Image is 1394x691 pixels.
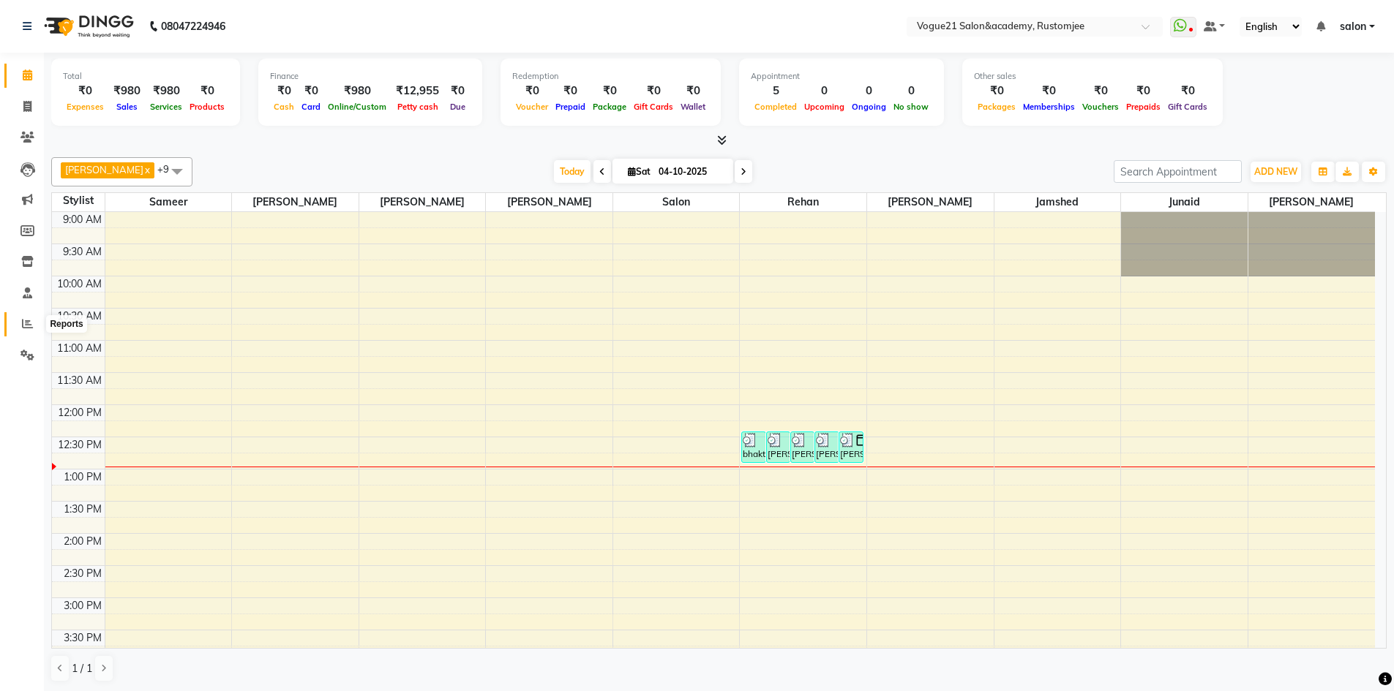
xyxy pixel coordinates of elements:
span: No show [890,102,932,112]
span: Online/Custom [324,102,390,112]
div: ₹980 [324,83,390,99]
span: salon [1340,19,1366,34]
div: Appointment [751,70,932,83]
span: [PERSON_NAME] [867,193,994,211]
div: ₹0 [298,83,324,99]
span: Gift Cards [1164,102,1211,112]
div: 5 [751,83,801,99]
div: 1:00 PM [61,469,105,485]
div: 11:00 AM [54,341,105,356]
div: 12:00 PM [55,405,105,420]
div: ₹0 [974,83,1019,99]
span: Packages [974,102,1019,112]
div: Redemption [512,70,709,83]
div: ₹0 [1164,83,1211,99]
span: Products [186,102,228,112]
span: [PERSON_NAME] [65,164,143,175]
div: 10:00 AM [54,276,105,292]
div: [PERSON_NAME] M, TK02, 12:25 PM-12:55 PM, Men - Hair Cut Without Wash [815,432,838,462]
div: 2:30 PM [61,566,105,581]
div: 9:00 AM [60,212,105,227]
div: Stylist [52,193,105,208]
span: Memberships [1019,102,1079,112]
div: ₹0 [63,83,108,99]
input: 2025-10-04 [654,161,727,183]
span: Ongoing [848,102,890,112]
div: ₹0 [1079,83,1123,99]
div: 3:30 PM [61,630,105,646]
div: [PERSON_NAME], TK01, 12:25 PM-12:55 PM, Men - Hair Cut Without Wash [767,432,790,462]
div: 11:30 AM [54,373,105,388]
div: bhakti, TK04, 12:25 PM-12:55 PM, [PERSON_NAME] - Crafting [742,432,765,462]
div: ₹0 [1123,83,1164,99]
div: ₹0 [186,83,228,99]
a: x [143,164,150,175]
span: Vouchers [1079,102,1123,112]
span: rehan [740,193,866,211]
div: 2:00 PM [61,534,105,549]
div: ₹12,955 [390,83,445,99]
div: Finance [270,70,471,83]
span: Gift Cards [630,102,677,112]
span: Services [146,102,186,112]
div: [PERSON_NAME], TK03, 12:25 PM-12:55 PM, Men - boy haircut up to 12 years [839,432,862,462]
span: Voucher [512,102,552,112]
div: Other sales [974,70,1211,83]
span: Sales [113,102,141,112]
span: junaid [1121,193,1248,211]
div: 12:30 PM [55,437,105,453]
span: 1 / 1 [72,661,92,676]
div: 0 [890,83,932,99]
div: ₹0 [1019,83,1079,99]
span: Completed [751,102,801,112]
div: 9:30 AM [60,244,105,260]
div: 0 [848,83,890,99]
b: 08047224946 [161,6,225,47]
div: ₹0 [445,83,471,99]
div: ₹0 [589,83,630,99]
span: Sat [624,166,654,177]
span: Prepaid [552,102,589,112]
div: ₹0 [512,83,552,99]
span: Card [298,102,324,112]
img: logo [37,6,138,47]
span: [PERSON_NAME] [359,193,486,211]
span: salon [613,193,740,211]
input: Search Appointment [1114,160,1242,183]
span: Due [446,102,469,112]
div: ₹980 [146,83,186,99]
div: Reports [46,315,86,333]
div: ₹0 [630,83,677,99]
div: 0 [801,83,848,99]
span: Cash [270,102,298,112]
span: Expenses [63,102,108,112]
span: Package [589,102,630,112]
button: ADD NEW [1251,162,1301,182]
div: [PERSON_NAME], TK05, 12:25 PM-12:55 PM, Men - boy haircut up to 12 years [791,432,814,462]
div: Total [63,70,228,83]
span: Upcoming [801,102,848,112]
div: ₹980 [108,83,146,99]
span: Jamshed [994,193,1121,211]
div: 10:30 AM [54,309,105,324]
span: sameer [105,193,232,211]
span: Prepaids [1123,102,1164,112]
span: [PERSON_NAME] [1248,193,1375,211]
span: Petty cash [394,102,442,112]
span: Today [554,160,591,183]
span: [PERSON_NAME] [232,193,359,211]
span: Wallet [677,102,709,112]
span: [PERSON_NAME] [486,193,612,211]
span: +9 [157,163,180,175]
div: ₹0 [677,83,709,99]
div: ₹0 [270,83,298,99]
div: ₹0 [552,83,589,99]
div: 3:00 PM [61,598,105,613]
div: 1:30 PM [61,502,105,517]
span: ADD NEW [1254,166,1297,177]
